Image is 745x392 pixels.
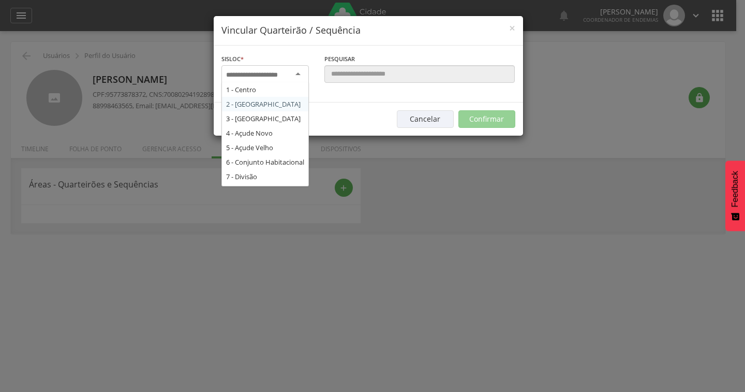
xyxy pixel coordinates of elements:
[222,140,308,155] div: 5 - Açude Velho
[221,24,515,37] h4: Vincular Quarteirão / Sequência
[222,82,308,97] div: 1 - Centro
[222,169,308,184] div: 7 - Divisão
[222,111,308,126] div: 3 - [GEOGRAPHIC_DATA]
[509,23,515,34] button: Close
[222,155,308,169] div: 6 - Conjunto Habitacional
[222,97,308,111] div: 2 - [GEOGRAPHIC_DATA]
[397,110,454,128] button: Cancelar
[458,110,515,128] button: Confirmar
[222,126,308,140] div: 4 - Açude Novo
[725,161,745,231] button: Feedback - Mostrar pesquisa
[222,184,308,198] div: 8 - Fátima
[324,55,355,63] span: Pesquisar
[509,21,515,35] span: ×
[731,171,740,207] span: Feedback
[221,55,241,63] span: Sisloc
